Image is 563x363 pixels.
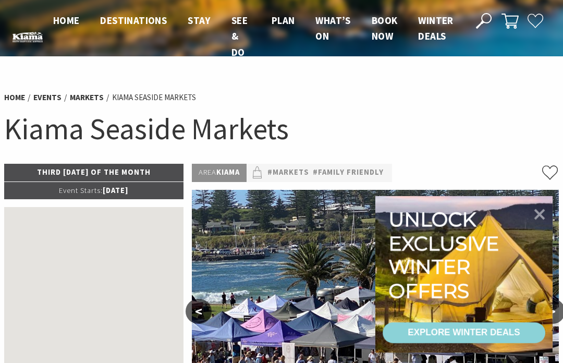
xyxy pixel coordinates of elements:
a: Events [33,92,62,103]
p: [DATE] [4,182,183,199]
span: What’s On [315,14,350,42]
a: EXPLORE WINTER DEALS [383,322,545,343]
span: Winter Deals [418,14,453,42]
span: Book now [372,14,398,42]
button: < [186,299,212,324]
li: Kiama Seaside Markets [112,91,196,104]
div: Unlock exclusive winter offers [388,208,504,302]
a: Markets [70,92,104,103]
p: Kiama [192,164,247,181]
div: EXPLORE WINTER DEALS [408,322,520,343]
a: #Family Friendly [313,166,384,179]
nav: Main Menu [43,13,464,60]
span: Plan [272,14,295,27]
span: Stay [188,14,211,27]
span: Destinations [100,14,167,27]
a: Home [4,92,25,103]
span: Event Starts: [59,186,103,195]
p: Third [DATE] of the Month [4,164,183,181]
a: #Markets [267,166,309,179]
span: See & Do [231,14,248,58]
h1: Kiama Seaside Markets [4,110,559,148]
span: Home [53,14,80,27]
span: Area [199,167,216,177]
img: Kiama Logo [13,32,43,42]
